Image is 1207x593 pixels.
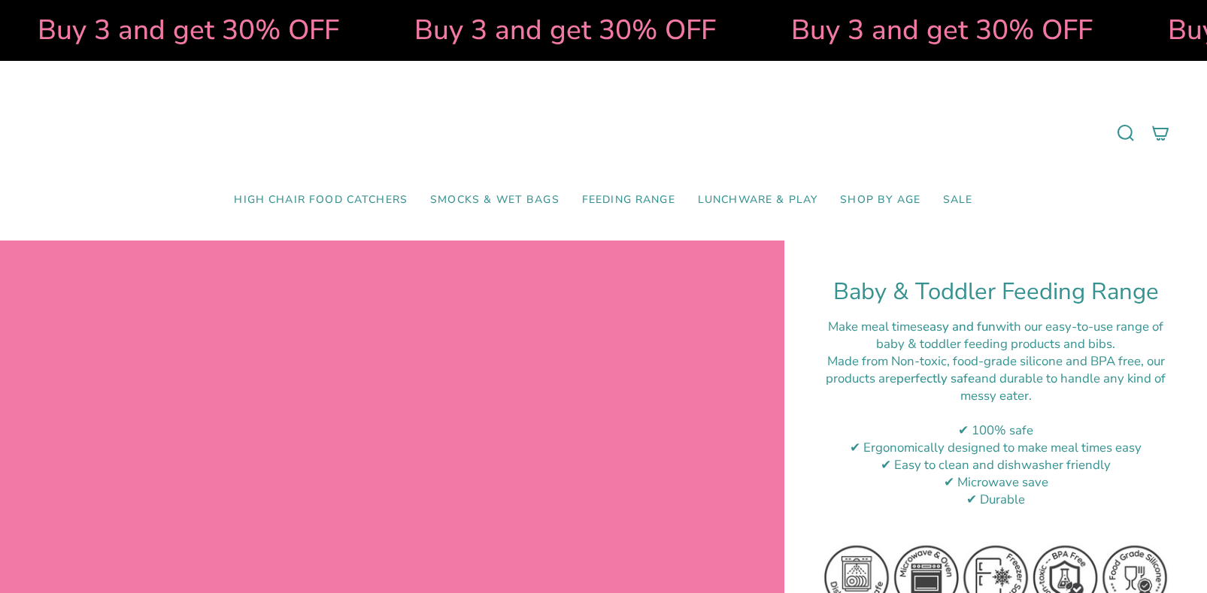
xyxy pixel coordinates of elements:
a: High Chair Food Catchers [223,183,419,218]
div: Make meal times with our easy-to-use range of baby & toddler feeding products and bibs. [822,318,1169,352]
strong: Buy 3 and get 30% OFF [890,11,1192,49]
span: ✔ Microwave save [944,473,1048,491]
strong: easy and fun [923,318,996,335]
a: Shop by Age [829,183,932,218]
span: Feeding Range [582,194,675,207]
span: Smocks & Wet Bags [430,194,560,207]
span: ade from Non-toxic, food-grade silicone and BPA free, our products are and durable to handle any ... [826,352,1166,404]
div: ✔ 100% safe [822,422,1169,439]
span: High Chair Food Catchers [234,194,408,207]
span: Shop by Age [840,194,920,207]
a: Lunchware & Play [687,183,829,218]
span: SALE [943,194,973,207]
a: SALE [932,183,984,218]
strong: perfectly safe [896,370,975,387]
a: Smocks & Wet Bags [419,183,571,218]
div: ✔ Durable [822,491,1169,508]
div: ✔ Ergonomically designed to make meal times easy [822,439,1169,456]
div: ✔ Easy to clean and dishwasher friendly [822,456,1169,473]
h1: Baby & Toddler Feeding Range [822,278,1169,306]
span: Lunchware & Play [698,194,817,207]
strong: Buy 3 and get 30% OFF [514,11,815,49]
div: M [822,352,1169,404]
a: Feeding Range [571,183,687,218]
a: Mumma’s Little Helpers [474,83,733,183]
strong: Buy 3 and get 30% OFF [137,11,438,49]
